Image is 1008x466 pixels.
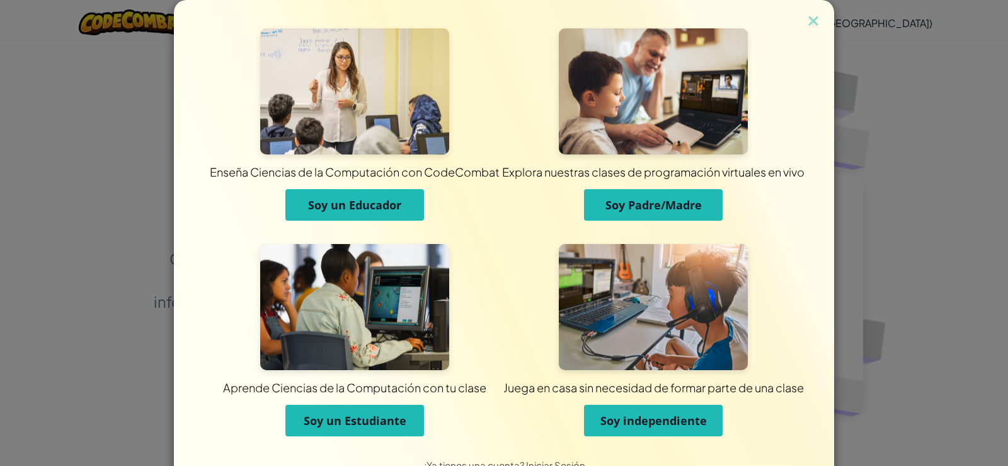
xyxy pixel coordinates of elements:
img: close icon [805,13,822,32]
span: Soy Padre/Madre [605,197,702,213]
button: Soy independiente [584,405,723,436]
span: Soy un Estudiante [304,413,406,428]
button: Soy un Educador [285,189,424,221]
div: Juega en casa sin necesidad de formar parte de una clase [300,380,1007,395]
img: Para estudiantes independientes [559,244,748,370]
img: Para estudiantes [260,244,449,370]
button: Soy un Estudiante [285,405,424,436]
div: Explora nuestras clases de programación virtuales en vivo [300,164,1007,180]
button: Soy Padre/Madre [584,189,723,221]
img: Para Padres [559,28,748,154]
span: Soy independiente [600,413,707,428]
span: Soy un Educador [308,197,401,213]
img: Para Docentes [260,28,449,154]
